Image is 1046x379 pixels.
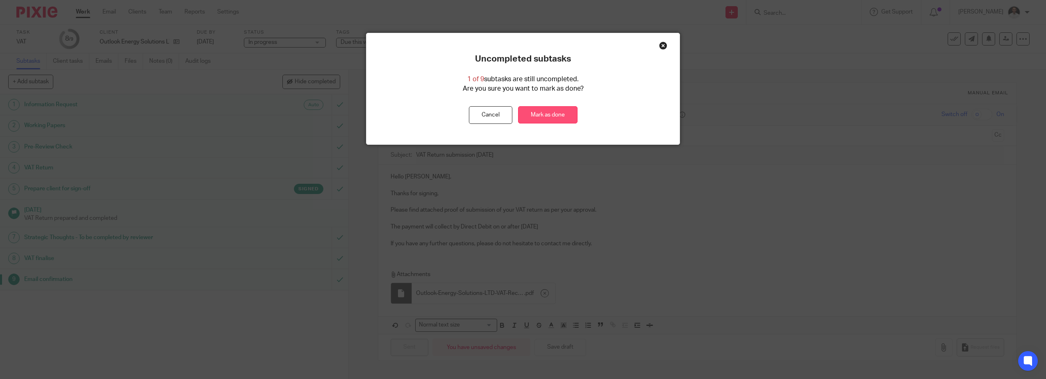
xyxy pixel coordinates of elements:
[467,76,484,82] span: 1 of 9
[518,106,578,124] a: Mark as done
[475,54,571,64] p: Uncompleted subtasks
[469,106,512,124] button: Cancel
[467,75,579,84] p: subtasks are still uncompleted.
[463,84,584,94] p: Are you sure you want to mark as done?
[659,41,667,50] div: Close this dialog window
